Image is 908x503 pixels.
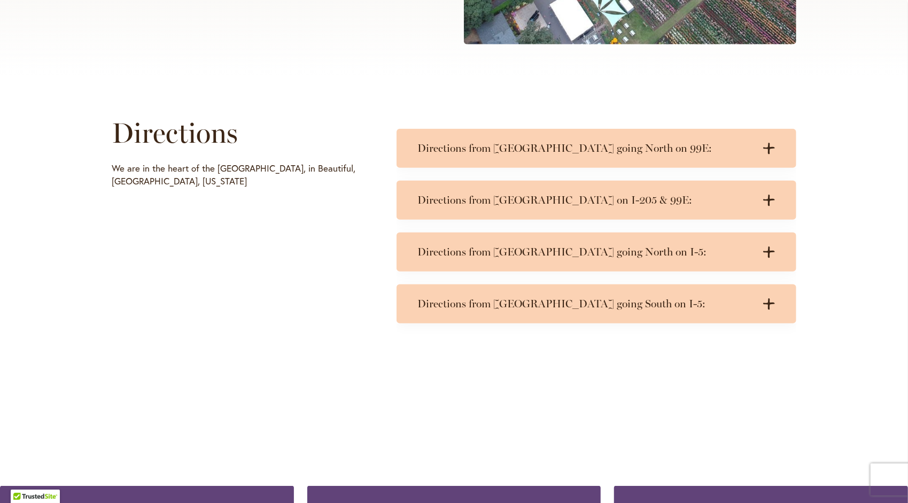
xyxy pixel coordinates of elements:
h3: Directions from [GEOGRAPHIC_DATA] on I-205 & 99E: [418,194,754,207]
h3: Directions from [GEOGRAPHIC_DATA] going South on I-5: [418,297,754,311]
summary: Directions from [GEOGRAPHIC_DATA] going North on 99E: [397,129,796,168]
h1: Directions [112,117,366,149]
summary: Directions from [GEOGRAPHIC_DATA] on I-205 & 99E: [397,181,796,220]
p: We are in the heart of the [GEOGRAPHIC_DATA], in Beautiful, [GEOGRAPHIC_DATA], [US_STATE] [112,162,366,188]
summary: Directions from [GEOGRAPHIC_DATA] going North on I-5: [397,233,796,272]
h3: Directions from [GEOGRAPHIC_DATA] going North on I-5: [418,245,754,259]
iframe: Directions to Swan Island Dahlias [112,193,366,380]
h3: Directions from [GEOGRAPHIC_DATA] going North on 99E: [418,142,754,155]
summary: Directions from [GEOGRAPHIC_DATA] going South on I-5: [397,284,796,323]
